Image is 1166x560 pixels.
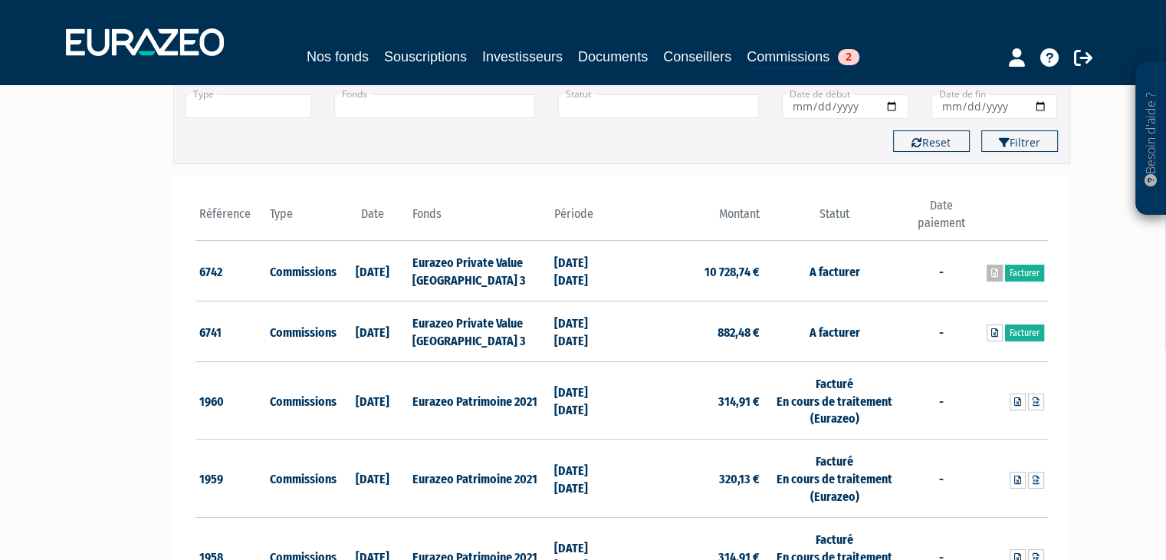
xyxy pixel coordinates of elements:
[66,28,224,56] img: 1732889491-logotype_eurazeo_blanc_rvb.png
[550,241,622,301] td: [DATE] [DATE]
[578,46,648,68] a: Documents
[747,46,859,70] a: Commissions2
[764,440,905,518] td: Facturé En cours de traitement (Eurazeo)
[408,197,550,241] th: Fonds
[408,241,550,301] td: Eurazeo Private Value [GEOGRAPHIC_DATA] 3
[408,361,550,440] td: Eurazeo Patrimoine 2021
[981,130,1058,152] button: Filtrer
[337,301,409,362] td: [DATE]
[550,361,622,440] td: [DATE] [DATE]
[550,197,622,241] th: Période
[195,197,267,241] th: Référence
[550,301,622,362] td: [DATE] [DATE]
[764,361,905,440] td: Facturé En cours de traitement (Eurazeo)
[408,440,550,518] td: Eurazeo Patrimoine 2021
[764,241,905,301] td: A facturer
[266,361,337,440] td: Commissions
[622,241,764,301] td: 10 728,74 €
[195,241,267,301] td: 6742
[893,130,970,152] button: Reset
[195,301,267,362] td: 6741
[663,46,731,68] a: Conseillers
[266,197,337,241] th: Type
[622,197,764,241] th: Montant
[905,301,977,362] td: -
[905,440,977,518] td: -
[266,440,337,518] td: Commissions
[195,361,267,440] td: 1960
[622,301,764,362] td: 882,48 €
[337,361,409,440] td: [DATE]
[1005,324,1044,341] a: Facturer
[337,197,409,241] th: Date
[408,301,550,362] td: Eurazeo Private Value [GEOGRAPHIC_DATA] 3
[266,301,337,362] td: Commissions
[838,49,859,65] span: 2
[337,440,409,518] td: [DATE]
[905,361,977,440] td: -
[550,440,622,518] td: [DATE] [DATE]
[384,46,467,68] a: Souscriptions
[905,197,977,241] th: Date paiement
[1005,265,1044,282] a: Facturer
[622,361,764,440] td: 314,91 €
[482,46,563,68] a: Investisseurs
[195,440,267,518] td: 1959
[764,197,905,241] th: Statut
[764,301,905,362] td: A facturer
[905,241,977,301] td: -
[266,241,337,301] td: Commissions
[337,241,409,301] td: [DATE]
[307,46,369,68] a: Nos fonds
[1142,70,1160,208] p: Besoin d'aide ?
[622,440,764,518] td: 320,13 €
